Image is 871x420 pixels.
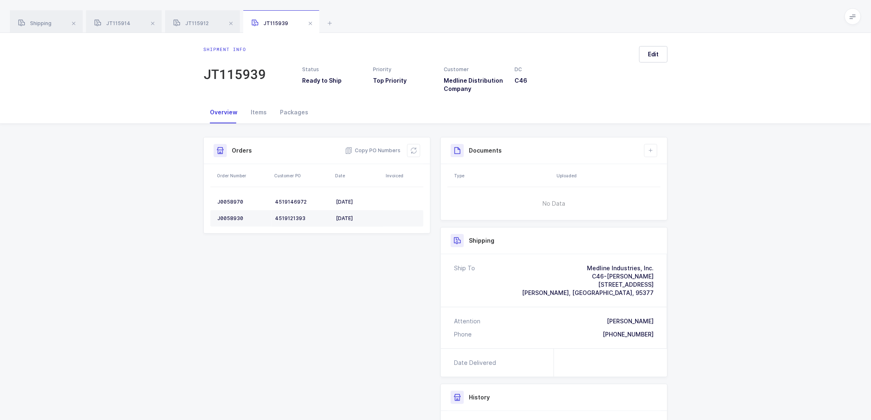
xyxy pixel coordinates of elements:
div: C46-[PERSON_NAME] [522,272,654,281]
button: Copy PO Numbers [345,146,401,155]
div: Status [302,66,363,73]
span: No Data [501,191,608,216]
div: 4519121393 [275,215,329,222]
div: Customer [444,66,505,73]
span: [PERSON_NAME], [GEOGRAPHIC_DATA], 95377 [522,289,654,296]
div: Customer PO [274,172,330,179]
div: [PHONE_NUMBER] [603,330,654,339]
h3: Ready to Ship [302,77,363,85]
div: Medline Industries, Inc. [522,264,654,272]
div: [DATE] [336,199,380,205]
div: Date [335,172,381,179]
h3: Orders [232,146,252,155]
div: Priority [373,66,434,73]
div: [PERSON_NAME] [607,317,654,325]
h3: History [469,393,490,401]
div: Items [244,101,273,123]
h3: Shipping [469,237,494,245]
button: Edit [639,46,668,63]
span: JT115914 [94,20,130,26]
h3: Top Priority [373,77,434,85]
div: DC [515,66,576,73]
span: JT115939 [252,20,288,26]
div: J0058970 [217,199,268,205]
div: [STREET_ADDRESS] [522,281,654,289]
h3: Documents [469,146,502,155]
div: Overview [203,101,244,123]
h3: Medline Distribution Company [444,77,505,93]
div: Shipment info [203,46,266,53]
div: Type [454,172,552,179]
div: 4519146972 [275,199,329,205]
div: Phone [454,330,472,339]
div: Date Delivered [454,359,499,367]
div: J0058930 [217,215,268,222]
h3: C46 [515,77,576,85]
div: Invoiced [386,172,421,179]
div: Ship To [454,264,475,297]
div: Attention [454,317,480,325]
span: JT115912 [173,20,209,26]
div: Packages [273,101,315,123]
span: Shipping [18,20,51,26]
div: Uploaded [557,172,658,179]
div: [DATE] [336,215,380,222]
div: Order Number [217,172,269,179]
span: Edit [648,50,659,58]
